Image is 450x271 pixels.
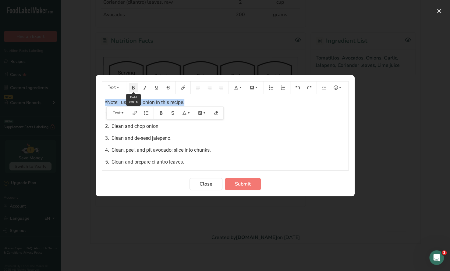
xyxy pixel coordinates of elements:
span: 4. Clean, peel, and pit avocado; slice into chunks. [105,147,211,153]
span: 5. Clean and prepare cilantro leaves. [105,159,184,165]
span: 2. Clean and chop onion. [105,123,160,129]
button: Text [105,83,123,92]
button: Submit [225,178,261,190]
span: 2 [442,250,447,255]
iframe: Intercom live chat [429,250,444,265]
span: 1. Clean, core, and quarter tomatillos. [105,111,186,117]
span: 3. Clean and de-seed jalepeno. [105,135,172,141]
span: Close [200,180,212,188]
button: Text [109,108,128,118]
span: Submit [235,180,251,188]
button: Close [190,178,222,190]
span: *Note: use white onion in this recipe. [105,99,184,105]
